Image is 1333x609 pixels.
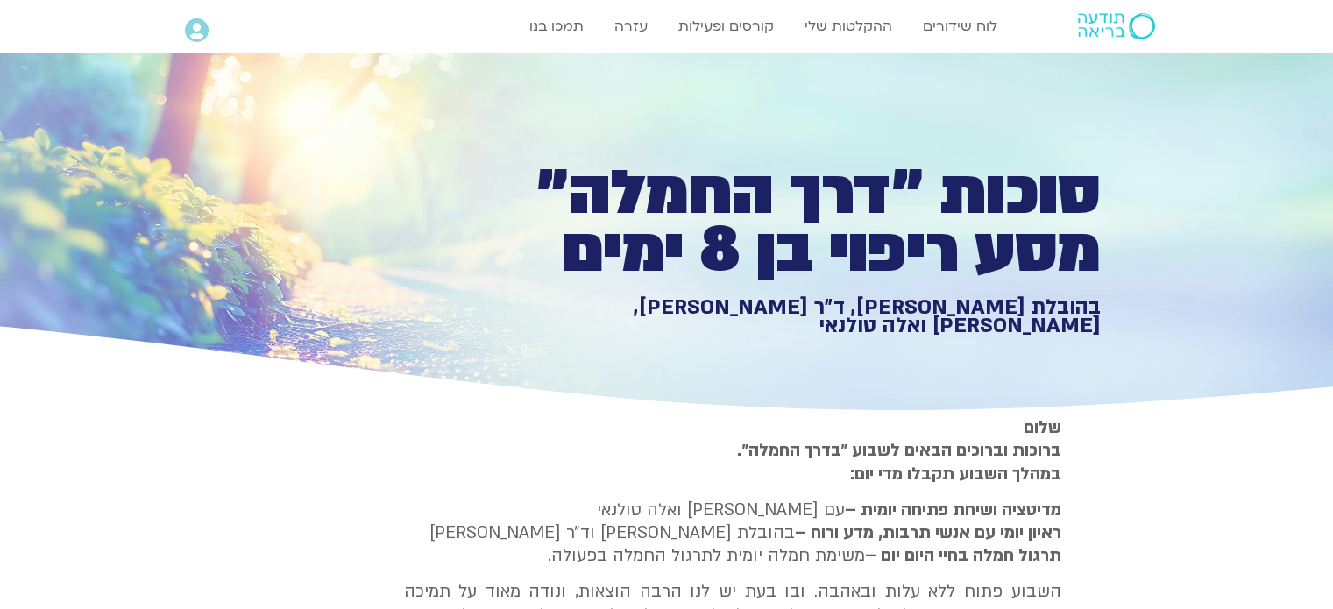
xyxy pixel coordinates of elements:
a: לוח שידורים [914,10,1006,43]
h1: סוכות ״דרך החמלה״ מסע ריפוי בן 8 ימים [493,165,1101,280]
strong: שלום [1024,416,1061,439]
img: תודעה בריאה [1078,13,1155,39]
a: ההקלטות שלי [796,10,901,43]
p: עם [PERSON_NAME] ואלה טולנאי בהובלת [PERSON_NAME] וד״ר [PERSON_NAME] משימת חמלה יומית לתרגול החמל... [404,499,1061,568]
a: עזרה [606,10,656,43]
a: קורסים ופעילות [670,10,783,43]
strong: ברוכות וברוכים הבאים לשבוע ״בדרך החמלה״. במהלך השבוע תקבלו מדי יום: [737,439,1061,485]
strong: מדיטציה ושיחת פתיחה יומית – [845,499,1061,521]
a: תמכו בנו [521,10,592,43]
h1: בהובלת [PERSON_NAME], ד״ר [PERSON_NAME], [PERSON_NAME] ואלה טולנאי [493,298,1101,336]
b: ראיון יומי עם אנשי תרבות, מדע ורוח – [795,521,1061,544]
b: תרגול חמלה בחיי היום יום – [865,544,1061,567]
